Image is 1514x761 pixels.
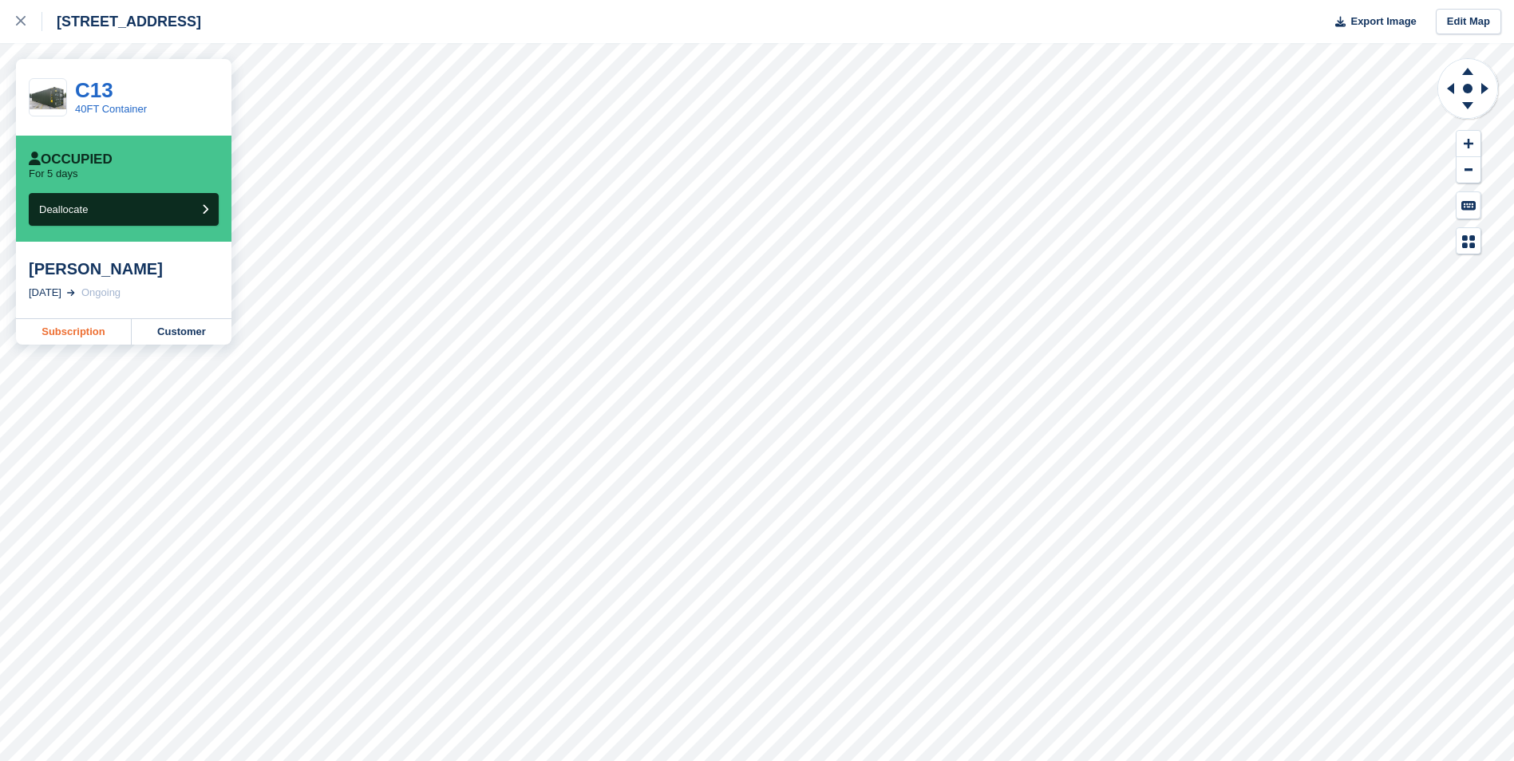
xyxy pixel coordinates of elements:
[67,290,75,296] img: arrow-right-light-icn-cde0832a797a2874e46488d9cf13f60e5c3a73dbe684e267c42b8395dfbc2abf.svg
[1350,14,1416,30] span: Export Image
[75,78,113,102] a: C13
[16,319,132,345] a: Subscription
[132,319,231,345] a: Customer
[29,152,113,168] div: Occupied
[1457,228,1480,254] button: Map Legend
[1457,131,1480,157] button: Zoom In
[1457,192,1480,219] button: Keyboard Shortcuts
[30,85,66,110] img: 40ft%20container.jpg
[1457,157,1480,183] button: Zoom Out
[29,168,77,180] p: For 5 days
[29,285,61,301] div: [DATE]
[39,203,88,215] span: Deallocate
[42,12,201,31] div: [STREET_ADDRESS]
[29,259,219,278] div: [PERSON_NAME]
[29,193,219,226] button: Deallocate
[81,285,121,301] div: Ongoing
[75,103,147,115] a: 40FT Container
[1436,9,1501,35] a: Edit Map
[1326,9,1417,35] button: Export Image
